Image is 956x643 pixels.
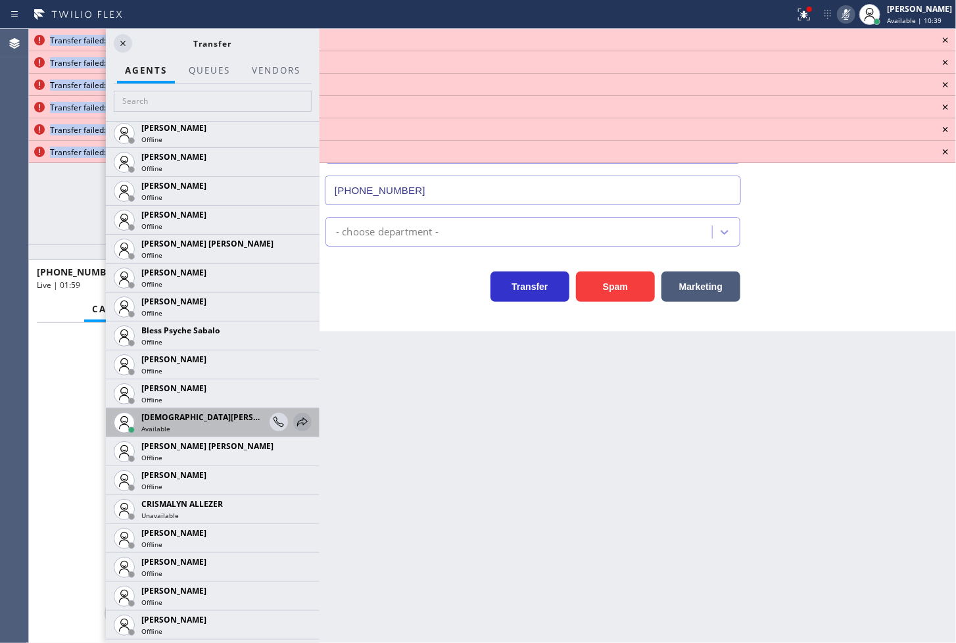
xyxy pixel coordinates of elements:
span: Offline [141,135,162,144]
span: Transfer failed: Bad Request [50,57,154,68]
span: Offline [141,337,162,346]
button: Call [84,297,128,322]
span: Offline [141,250,162,260]
span: Transfer failed: Bad Request [50,80,154,91]
button: QUEUES [181,58,238,83]
span: CRISMALYN ALLEZER [141,498,223,510]
span: Offline [141,598,162,607]
span: [PERSON_NAME] [PERSON_NAME] [141,441,274,452]
span: Call [92,303,120,315]
span: [PERSON_NAME] [141,122,206,133]
span: [PERSON_NAME] [141,614,206,625]
span: [DEMOGRAPHIC_DATA][PERSON_NAME] [141,412,296,423]
span: Live | 01:59 [37,279,80,291]
span: Offline [141,395,162,404]
button: Spam [576,272,655,302]
span: Offline [141,540,162,549]
span: Available | 10:39 [887,16,942,25]
button: Mute [105,599,133,628]
span: [PERSON_NAME] [141,354,206,365]
span: [PERSON_NAME] [141,527,206,538]
span: [PERSON_NAME] [141,556,206,567]
span: Unavailable [141,511,179,520]
button: AGENTS [117,58,175,83]
input: Phone Number [325,176,741,205]
span: [PERSON_NAME] [PERSON_NAME] [141,238,274,249]
span: [PERSON_NAME] [141,267,206,278]
span: Available [141,424,170,433]
div: - choose department - [336,224,439,239]
span: Offline [141,569,162,578]
button: Marketing [661,272,740,302]
span: [PHONE_NUMBER] [37,266,120,278]
span: Transfer failed: Bad Request [50,35,154,46]
span: Offline [141,453,162,462]
button: Vendors [244,58,308,83]
div: [PERSON_NAME] [887,3,952,14]
button: Consult [270,413,288,431]
span: QUEUES [189,64,230,76]
span: [PERSON_NAME] [141,151,206,162]
span: AGENTS [125,64,167,76]
span: Offline [141,308,162,318]
span: Offline [141,366,162,375]
span: Offline [141,193,162,202]
span: Bless Psyche Sabalo [141,325,220,336]
input: Search [114,91,312,112]
span: Transfer [194,38,232,49]
span: Offline [141,627,162,636]
span: Offline [141,222,162,231]
span: [PERSON_NAME] [141,180,206,191]
span: [PERSON_NAME] [141,585,206,596]
span: Offline [141,279,162,289]
button: Transfer [293,413,312,431]
span: Offline [141,164,162,173]
button: Mute [837,5,855,24]
span: [PERSON_NAME] [141,383,206,394]
span: Offline [141,482,162,491]
span: Transfer failed: Bad Request [50,102,154,113]
span: Transfer failed: Bad Request [50,124,154,135]
span: [PERSON_NAME] [141,209,206,220]
span: [PERSON_NAME] [141,469,206,481]
span: Transfer failed: Bad Request [50,147,154,158]
span: [PERSON_NAME] [141,296,206,307]
button: Transfer [490,272,569,302]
